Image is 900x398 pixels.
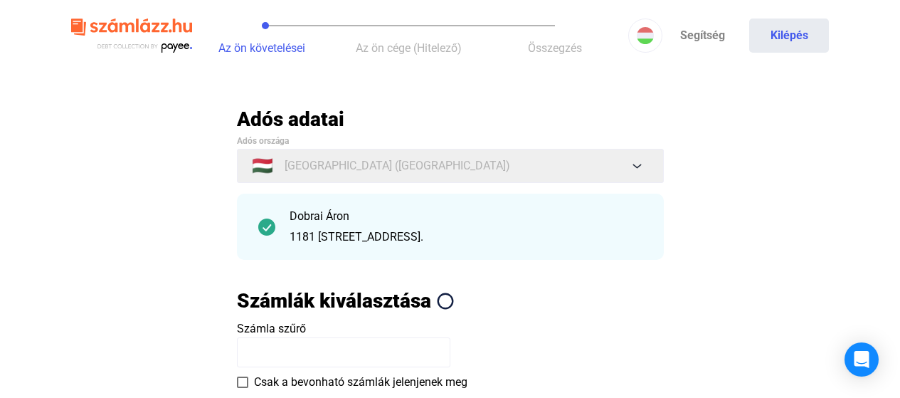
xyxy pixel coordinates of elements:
[237,149,664,183] button: 🇭🇺[GEOGRAPHIC_DATA] ([GEOGRAPHIC_DATA])
[237,107,664,132] h2: Adós adatai
[237,136,289,146] span: Adós országa
[252,157,273,174] span: 🇭🇺
[845,342,879,377] div: Open Intercom Messenger
[290,229,642,246] div: 1181 [STREET_ADDRESS].
[290,208,642,225] div: Dobrai Áron
[749,19,829,53] button: Kilépés
[71,13,192,59] img: szamlazzhu-logo
[254,374,467,391] span: Csak a bevonható számlák jelenjenek meg
[662,19,742,53] a: Segítség
[637,27,654,44] img: HU
[356,41,462,55] span: Az ön cége (Hitelező)
[218,41,305,55] span: Az ön követelései
[528,41,582,55] span: Összegzés
[285,157,510,174] span: [GEOGRAPHIC_DATA] ([GEOGRAPHIC_DATA])
[237,288,431,313] h2: Számlák kiválasztása
[258,219,275,236] img: checkmark-darker-green-circle
[237,322,306,335] span: Számla szűrő
[628,19,662,53] button: HU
